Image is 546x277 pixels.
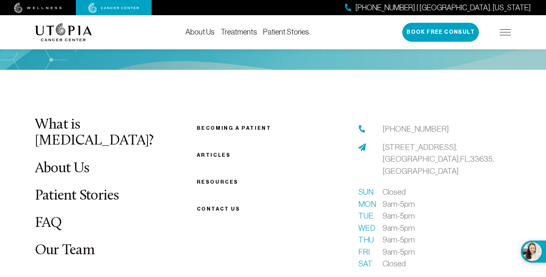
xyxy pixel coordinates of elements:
[35,23,92,41] img: logo
[500,29,511,35] img: icon-hamburger
[197,179,238,185] a: Resources
[402,23,479,42] button: Book Free Consult
[383,246,415,258] span: 9am-5pm
[358,222,373,234] span: Wed
[221,28,257,36] a: Treatments
[185,28,215,36] a: About Us
[358,198,373,210] span: Mon
[197,206,240,212] span: Contact us
[358,210,373,222] span: Tue
[14,3,62,13] img: wellness
[35,216,62,231] a: FAQ
[355,2,531,13] span: [PHONE_NUMBER] | [GEOGRAPHIC_DATA], [US_STATE]
[263,28,309,36] a: Patient Stories
[358,125,366,133] img: phone
[383,186,406,198] span: Closed
[383,143,494,175] span: [STREET_ADDRESS], [GEOGRAPHIC_DATA], FL, 33635, [GEOGRAPHIC_DATA]
[88,3,139,13] img: cancer center
[383,234,415,246] span: 9am-5pm
[35,118,154,148] a: What is [MEDICAL_DATA]?
[358,186,373,198] span: Sun
[358,234,373,246] span: Thu
[383,141,511,177] a: [STREET_ADDRESS],[GEOGRAPHIC_DATA],FL,33635,[GEOGRAPHIC_DATA]
[197,125,271,131] a: Becoming a patient
[345,2,531,13] a: [PHONE_NUMBER] | [GEOGRAPHIC_DATA], [US_STATE]
[383,210,415,222] span: 9am-5pm
[383,222,415,234] span: 9am-5pm
[197,152,231,158] a: Articles
[35,243,94,258] a: Our Team
[383,258,406,270] span: Closed
[358,246,373,258] span: Fri
[383,198,415,210] span: 9am-5pm
[383,123,449,135] a: [PHONE_NUMBER]
[35,189,119,203] a: Patient Stories
[358,143,366,151] img: address
[35,161,89,176] a: About Us
[358,258,373,270] span: Sat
